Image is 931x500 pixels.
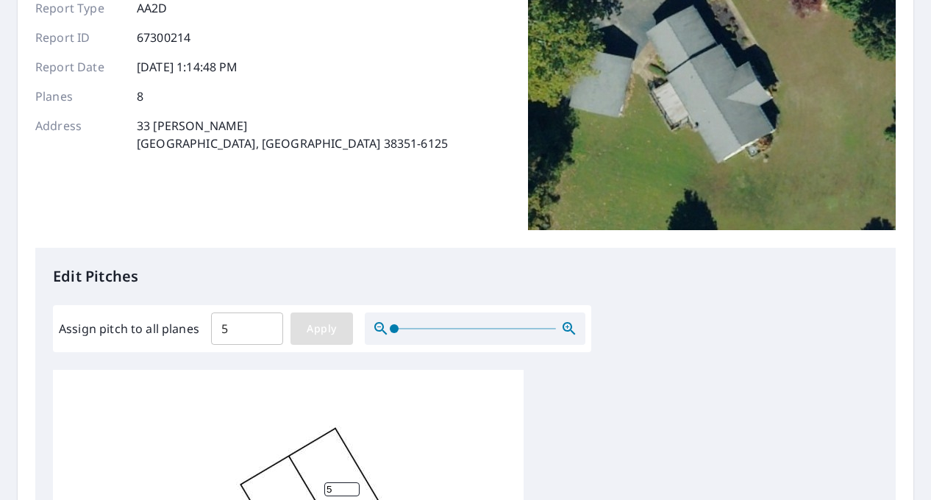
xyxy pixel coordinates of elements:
[35,117,124,152] p: Address
[137,117,448,152] p: 33 [PERSON_NAME] [GEOGRAPHIC_DATA], [GEOGRAPHIC_DATA] 38351-6125
[53,265,878,287] p: Edit Pitches
[302,320,341,338] span: Apply
[290,312,353,345] button: Apply
[35,29,124,46] p: Report ID
[35,87,124,105] p: Planes
[137,29,190,46] p: 67300214
[59,320,199,337] label: Assign pitch to all planes
[211,308,283,349] input: 00.0
[137,87,143,105] p: 8
[35,58,124,76] p: Report Date
[137,58,238,76] p: [DATE] 1:14:48 PM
